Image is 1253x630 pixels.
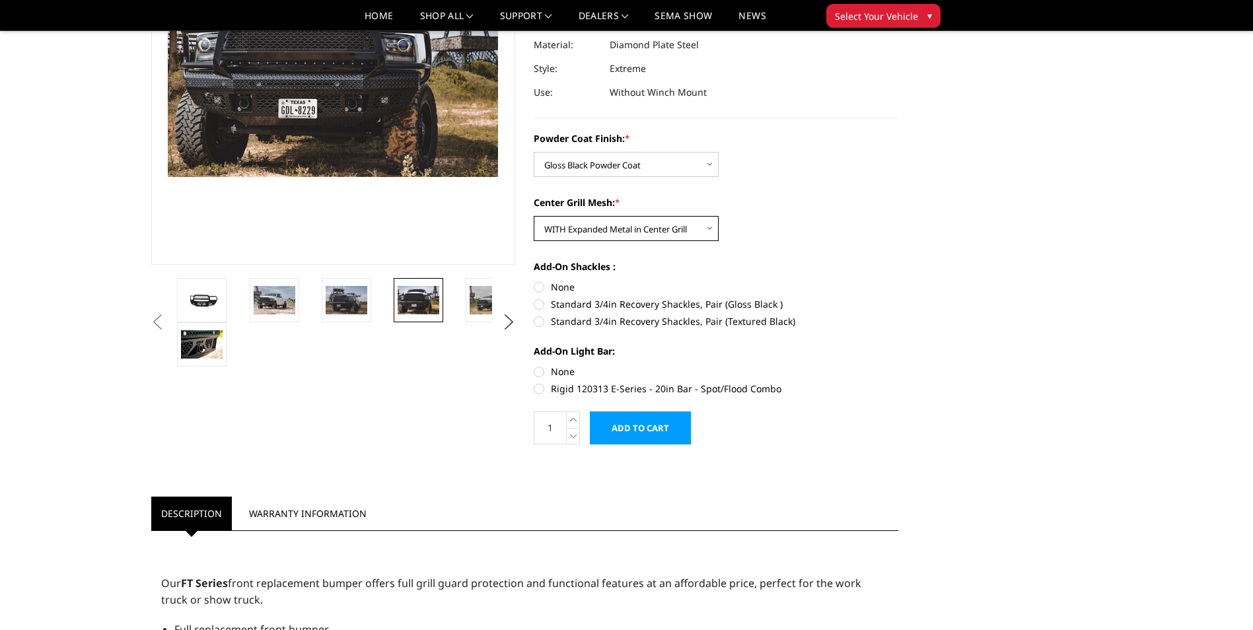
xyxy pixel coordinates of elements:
[420,11,474,30] a: shop all
[470,286,511,314] img: 2010-2018 Ram 2500-3500 - FT Series - Extreme Front Bumper
[534,195,898,209] label: Center Grill Mesh:
[398,286,439,314] img: 2010-2018 Ram 2500-3500 - FT Series - Extreme Front Bumper
[927,9,932,22] span: ▾
[534,131,898,145] label: Powder Coat Finish:
[534,297,898,311] label: Standard 3/4in Recovery Shackles, Pair (Gloss Black )
[326,286,367,314] img: 2010-2018 Ram 2500-3500 - FT Series - Extreme Front Bumper
[534,57,600,81] dt: Style:
[1187,567,1253,630] iframe: Chat Widget
[534,280,898,294] label: None
[655,11,712,30] a: SEMA Show
[826,4,941,28] button: Select Your Vehicle
[534,33,600,57] dt: Material:
[500,11,552,30] a: Support
[151,497,232,530] a: Description
[148,312,168,332] button: Previous
[579,11,629,30] a: Dealers
[254,286,295,314] img: 2010-2018 Ram 2500-3500 - FT Series - Extreme Front Bumper
[534,365,898,378] label: None
[161,576,861,607] span: Our front replacement bumper offers full grill guard protection and functional features at an aff...
[534,81,600,104] dt: Use:
[835,9,918,23] span: Select Your Vehicle
[738,11,766,30] a: News
[610,57,646,81] dd: Extreme
[534,344,898,358] label: Add-On Light Bar:
[534,382,898,396] label: Rigid 120313 E-Series - 20in Bar - Spot/Flood Combo
[534,314,898,328] label: Standard 3/4in Recovery Shackles, Pair (Textured Black)
[590,411,691,444] input: Add to Cart
[181,330,223,358] img: 2010-2018 Ram 2500-3500 - FT Series - Extreme Front Bumper
[610,81,707,104] dd: Without Winch Mount
[181,291,223,309] img: 2010-2018 Ram 2500-3500 - FT Series - Extreme Front Bumper
[610,33,699,57] dd: Diamond Plate Steel
[499,312,519,332] button: Next
[181,576,228,590] strong: FT Series
[239,497,376,530] a: Warranty Information
[365,11,393,30] a: Home
[534,260,898,273] label: Add-On Shackles :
